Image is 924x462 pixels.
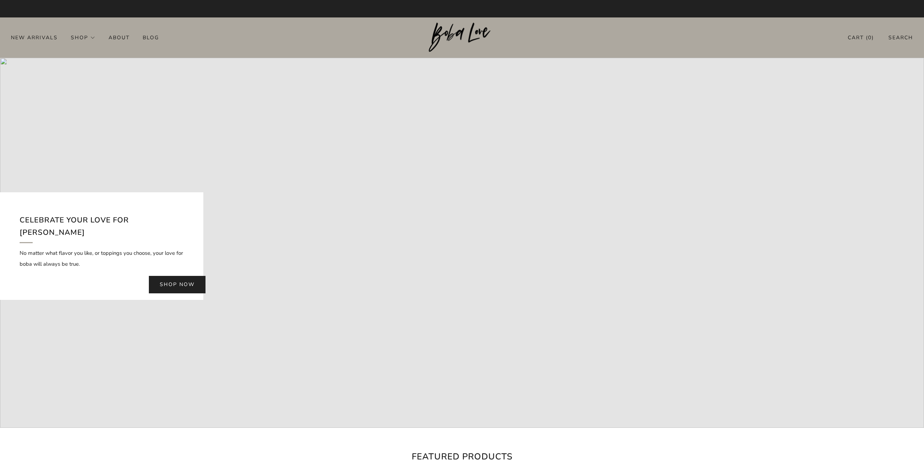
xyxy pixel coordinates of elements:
a: Shop now [149,276,205,293]
items-count: 0 [868,34,872,41]
a: Boba Love [429,23,495,53]
h2: Celebrate your love for [PERSON_NAME] [20,214,184,243]
a: About [109,32,130,43]
a: Cart [848,32,874,44]
a: Blog [143,32,159,43]
a: Shop [71,32,95,43]
a: New Arrivals [11,32,58,43]
img: Boba Love [429,23,495,52]
p: No matter what flavor you like, or toppings you choose, your love for boba will always be true. [20,248,184,269]
a: Search [888,32,913,44]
